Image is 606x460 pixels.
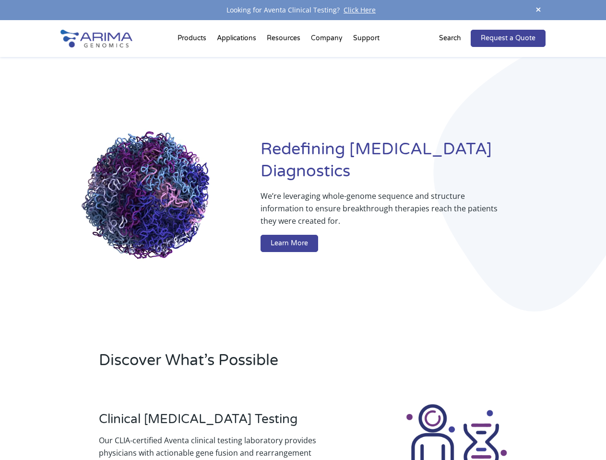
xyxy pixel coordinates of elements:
h1: Redefining [MEDICAL_DATA] Diagnostics [261,138,546,190]
div: Looking for Aventa Clinical Testing? [60,4,545,16]
p: We’re leveraging whole-genome sequence and structure information to ensure breakthrough therapies... [261,190,507,235]
img: Arima-Genomics-logo [60,30,132,47]
a: Learn More [261,235,318,252]
a: Request a Quote [471,30,546,47]
h2: Discover What’s Possible [99,350,417,379]
a: Click Here [340,5,380,14]
iframe: Chat Widget [558,414,606,460]
h3: Clinical [MEDICAL_DATA] Testing [99,412,341,434]
p: Search [439,32,461,45]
